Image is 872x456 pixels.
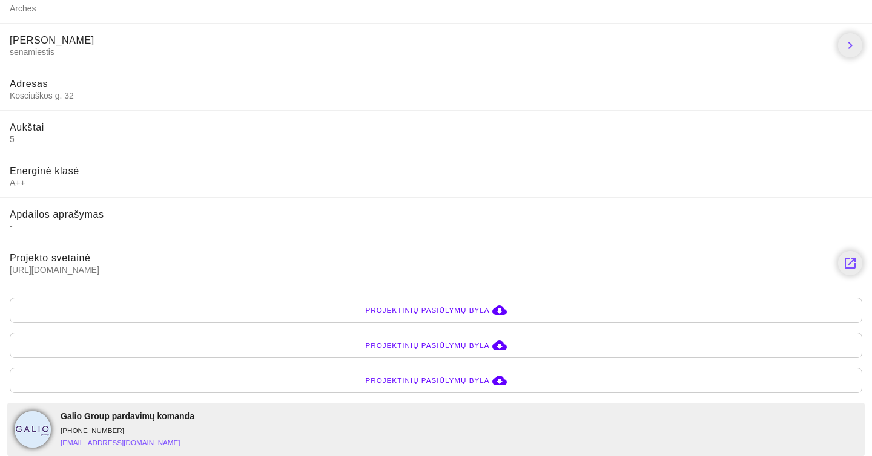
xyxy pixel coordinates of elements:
span: [URL][DOMAIN_NAME] [10,264,828,275]
span: Projektinių pasiūlymų byla [366,374,490,386]
a: chevron_right [838,33,862,57]
a: [EMAIL_ADDRESS][DOMAIN_NAME] [61,438,180,446]
span: [PERSON_NAME] [10,35,94,45]
i: cloud_download [492,373,507,388]
span: Projekto svetainė [10,253,91,263]
i: chevron_right [843,38,857,53]
span: Aukštai [10,122,44,132]
div: [PHONE_NUMBER] [61,425,857,437]
i: cloud_download [492,303,507,318]
span: Projektinių pasiūlymų byla [366,339,490,351]
span: Arches [10,3,862,14]
span: Apdailos aprašymas [10,209,104,220]
span: 5 [10,134,862,145]
span: Projektinių pasiūlymų byla [366,304,490,316]
a: launch [838,251,862,275]
span: Galio Group pardavimų komanda [61,411,194,421]
i: launch [843,256,857,270]
i: cloud_download [492,338,507,353]
span: Kosciuškos g. 32 [10,90,862,101]
span: A++ [10,177,862,188]
span: Adresas [10,79,48,89]
span: senamiestis [10,47,828,57]
span: - [10,221,862,232]
span: Energinė klasė [10,166,79,176]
